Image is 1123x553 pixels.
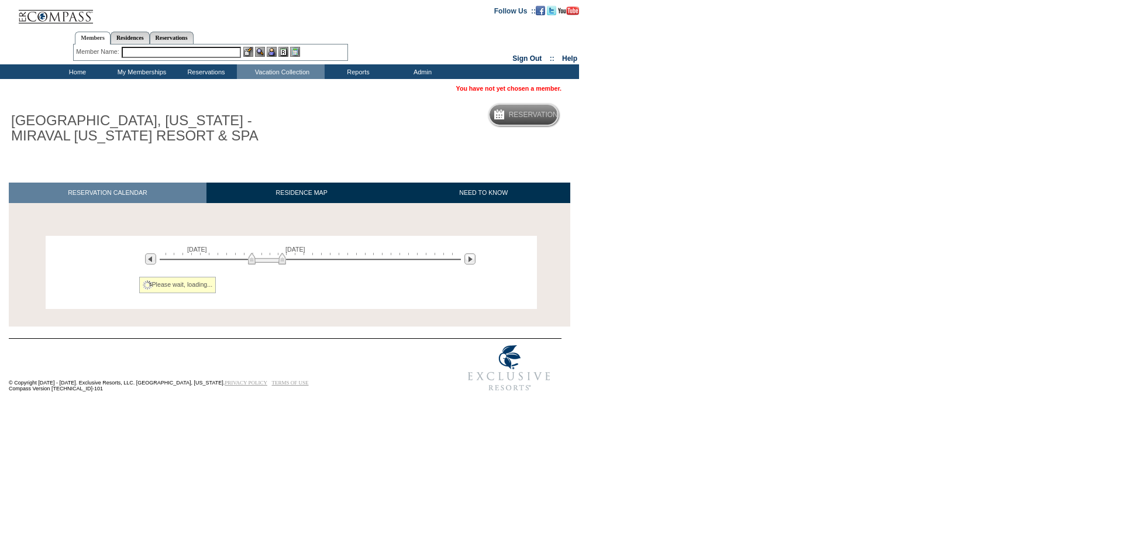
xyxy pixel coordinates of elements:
td: Vacation Collection [237,64,325,79]
a: Reservations [150,32,194,44]
img: Next [464,253,476,265]
a: Become our fan on Facebook [536,6,545,13]
td: Home [44,64,108,79]
td: My Memberships [108,64,173,79]
a: Help [562,54,577,63]
span: [DATE] [187,246,207,253]
span: You have not yet chosen a member. [456,85,561,92]
td: Admin [389,64,453,79]
td: Follow Us :: [494,6,536,15]
h5: Reservation Calendar [509,111,598,119]
a: Sign Out [512,54,542,63]
a: PRIVACY POLICY [225,380,267,386]
a: RESERVATION CALENDAR [9,183,206,203]
a: Follow us on Twitter [547,6,556,13]
img: Impersonate [267,47,277,57]
span: :: [550,54,554,63]
div: Member Name: [76,47,121,57]
a: TERMS OF USE [272,380,309,386]
img: Reservations [278,47,288,57]
td: © Copyright [DATE] - [DATE]. Exclusive Resorts, LLC. [GEOGRAPHIC_DATA], [US_STATE]. Compass Versi... [9,340,418,398]
a: NEED TO KNOW [397,183,570,203]
img: Exclusive Resorts [457,339,561,397]
a: Residences [111,32,150,44]
td: Reservations [173,64,237,79]
img: Follow us on Twitter [547,6,556,15]
a: RESIDENCE MAP [206,183,397,203]
a: Members [75,32,111,44]
img: b_edit.gif [243,47,253,57]
h1: [GEOGRAPHIC_DATA], [US_STATE] - MIRAVAL [US_STATE] RESORT & SPA [9,111,271,146]
img: spinner2.gif [143,280,152,290]
img: Previous [145,253,156,265]
img: Subscribe to our YouTube Channel [558,6,579,15]
td: Reports [325,64,389,79]
img: b_calculator.gif [290,47,300,57]
span: [DATE] [285,246,305,253]
div: Please wait, loading... [139,277,216,293]
img: View [255,47,265,57]
img: Become our fan on Facebook [536,6,545,15]
a: Subscribe to our YouTube Channel [558,6,579,13]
